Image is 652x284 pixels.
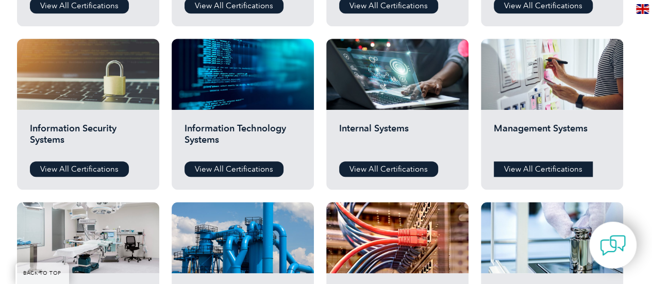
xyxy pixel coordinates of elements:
h2: Information Security Systems [30,123,146,154]
h2: Information Technology Systems [185,123,301,154]
img: contact-chat.png [600,232,626,258]
a: View All Certifications [30,161,129,177]
a: View All Certifications [339,161,438,177]
a: BACK TO TOP [15,262,69,284]
h2: Management Systems [494,123,610,154]
h2: Internal Systems [339,123,456,154]
a: View All Certifications [185,161,283,177]
a: View All Certifications [494,161,593,177]
img: en [636,4,649,14]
